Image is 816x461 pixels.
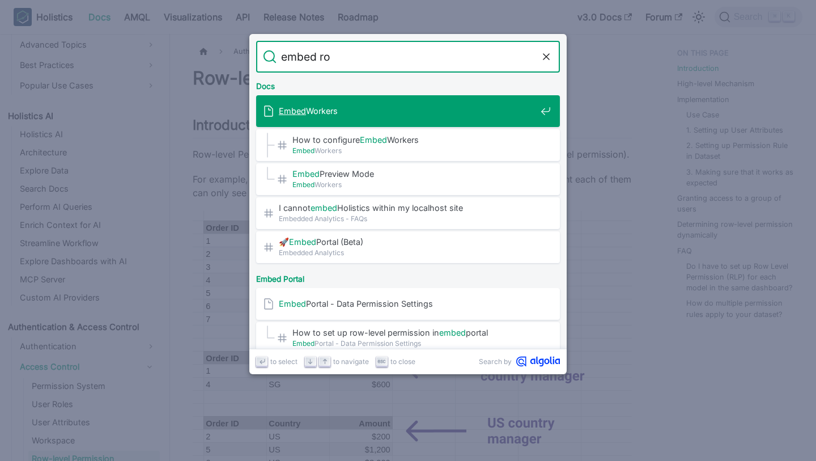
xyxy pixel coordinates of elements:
span: Workers [292,179,536,190]
mark: Embed [279,299,306,308]
a: EmbedPortal - Data Permission Settings [256,288,560,320]
svg: Arrow up [321,357,329,366]
mark: Embed [279,106,306,116]
svg: Escape key [377,357,386,366]
span: Embedded Analytics - FAQs [279,213,536,224]
span: Workers [279,105,536,116]
svg: Arrow down [306,357,314,366]
mark: Embed [289,237,316,247]
span: Workers [292,145,536,156]
a: EmbedWorkers [256,95,560,127]
span: 🚀 Portal (Beta)​ [279,236,536,247]
span: How to set up row-level permission in portal​ [292,327,536,338]
a: I cannotembedHolistics within my localhost site​Embedded Analytics - FAQs [256,197,560,229]
span: I cannot Holistics within my localhost site​ [279,202,536,213]
span: to navigate [333,356,369,367]
mark: embed [311,203,337,213]
span: Preview Mode​ [292,168,536,179]
a: How to set up row-level permission inembedportal​EmbedPortal - Data Permission Settings [256,322,560,354]
span: Portal - Data Permission Settings [279,298,536,309]
mark: Embed [292,169,320,179]
div: Embed Portal [254,265,562,288]
button: Clear the query [539,50,553,64]
mark: Embed [292,180,314,189]
a: How to configureEmbedWorkers​EmbedWorkers [256,129,560,161]
span: Search by [479,356,512,367]
a: EmbedPreview Mode​EmbedWorkers [256,163,560,195]
span: Embedded Analytics [279,247,536,258]
input: Search docs [277,41,539,73]
div: Docs [254,73,562,95]
a: Search byAlgolia [479,356,560,367]
span: to select [270,356,297,367]
mark: embed [439,328,466,337]
svg: Enter key [258,357,266,366]
span: How to configure Workers​ [292,134,536,145]
svg: Algolia [516,356,560,367]
span: to close [390,356,415,367]
mark: Embed [360,135,387,145]
span: Portal - Data Permission Settings [292,338,536,349]
mark: Embed [292,339,314,348]
a: 🚀EmbedPortal (Beta)​Embedded Analytics [256,231,560,263]
mark: Embed [292,146,314,155]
